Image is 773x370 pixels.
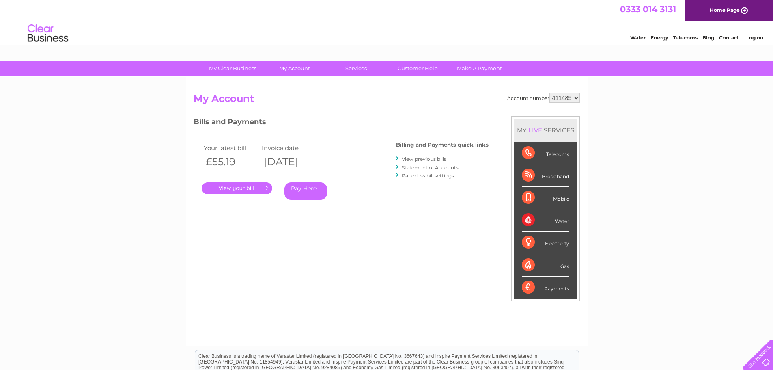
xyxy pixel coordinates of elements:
[284,182,327,200] a: Pay Here
[323,61,390,76] a: Services
[199,61,266,76] a: My Clear Business
[446,61,513,76] a: Make A Payment
[195,4,579,39] div: Clear Business is a trading name of Verastar Limited (registered in [GEOGRAPHIC_DATA] No. 3667643...
[194,93,580,108] h2: My Account
[522,277,569,299] div: Payments
[527,126,544,134] div: LIVE
[260,154,318,170] th: [DATE]
[522,209,569,232] div: Water
[522,187,569,209] div: Mobile
[522,142,569,164] div: Telecoms
[27,21,69,46] img: logo.png
[620,4,676,14] a: 0333 014 3131
[522,254,569,277] div: Gas
[402,164,459,171] a: Statement of Accounts
[402,156,446,162] a: View previous bills
[507,93,580,103] div: Account number
[402,173,454,179] a: Paperless bill settings
[702,35,714,41] a: Blog
[202,182,272,194] a: .
[261,61,328,76] a: My Account
[202,143,260,154] td: Your latest bill
[630,35,646,41] a: Water
[194,116,489,130] h3: Bills and Payments
[260,143,318,154] td: Invoice date
[673,35,698,41] a: Telecoms
[384,61,451,76] a: Customer Help
[746,35,765,41] a: Log out
[522,232,569,254] div: Electricity
[650,35,668,41] a: Energy
[522,164,569,187] div: Broadband
[514,119,577,142] div: MY SERVICES
[396,142,489,148] h4: Billing and Payments quick links
[719,35,739,41] a: Contact
[202,154,260,170] th: £55.19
